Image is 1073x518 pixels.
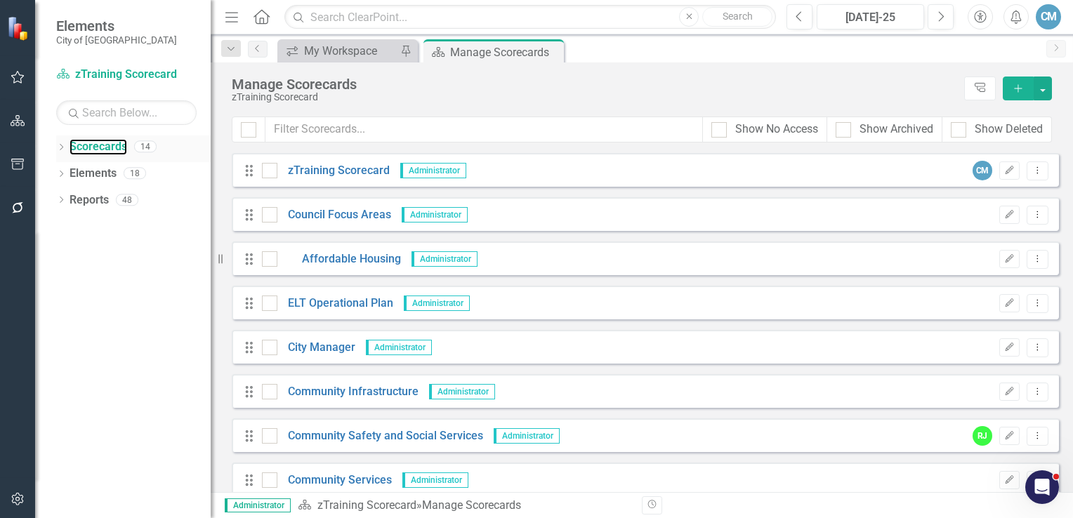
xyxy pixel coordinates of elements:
[232,77,957,92] div: Manage Scorecards
[277,428,483,444] a: Community Safety and Social Services
[429,384,495,399] span: Administrator
[277,340,355,356] a: City Manager
[277,207,391,223] a: Council Focus Areas
[735,121,818,138] div: Show No Access
[400,163,466,178] span: Administrator
[232,92,957,102] div: zTraining Scorecard
[860,121,933,138] div: Show Archived
[1036,4,1061,29] button: CM
[973,426,992,446] div: RJ
[702,7,772,27] button: Search
[412,251,478,267] span: Administrator
[6,15,32,41] img: ClearPoint Strategy
[124,168,146,180] div: 18
[277,472,392,489] a: Community Services
[298,498,631,514] div: » Manage Scorecards
[975,121,1043,138] div: Show Deleted
[56,34,177,46] small: City of [GEOGRAPHIC_DATA]
[366,340,432,355] span: Administrator
[277,163,390,179] a: zTraining Scorecard
[494,428,560,444] span: Administrator
[317,498,416,512] a: zTraining Scorecard
[304,42,397,60] div: My Workspace
[277,384,419,400] a: Community Infrastructure
[284,5,776,29] input: Search ClearPoint...
[450,44,560,61] div: Manage Scorecards
[404,295,470,311] span: Administrator
[277,251,401,267] a: Affordable Housing
[822,9,919,26] div: [DATE]-25
[70,166,117,182] a: Elements
[973,161,992,180] div: CM
[281,42,397,60] a: My Workspace
[402,207,468,223] span: Administrator
[402,472,468,488] span: Administrator
[265,117,703,142] input: Filter Scorecards...
[56,100,197,125] input: Search Below...
[817,4,924,29] button: [DATE]-25
[723,11,753,22] span: Search
[277,295,393,312] a: ELT Operational Plan
[116,194,138,206] div: 48
[70,139,127,155] a: Scorecards
[56,18,177,34] span: Elements
[56,67,197,83] a: zTraining Scorecard
[134,141,157,153] div: 14
[1025,470,1059,504] iframe: Intercom live chat
[70,192,109,208] a: Reports
[225,498,291,512] span: Administrator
